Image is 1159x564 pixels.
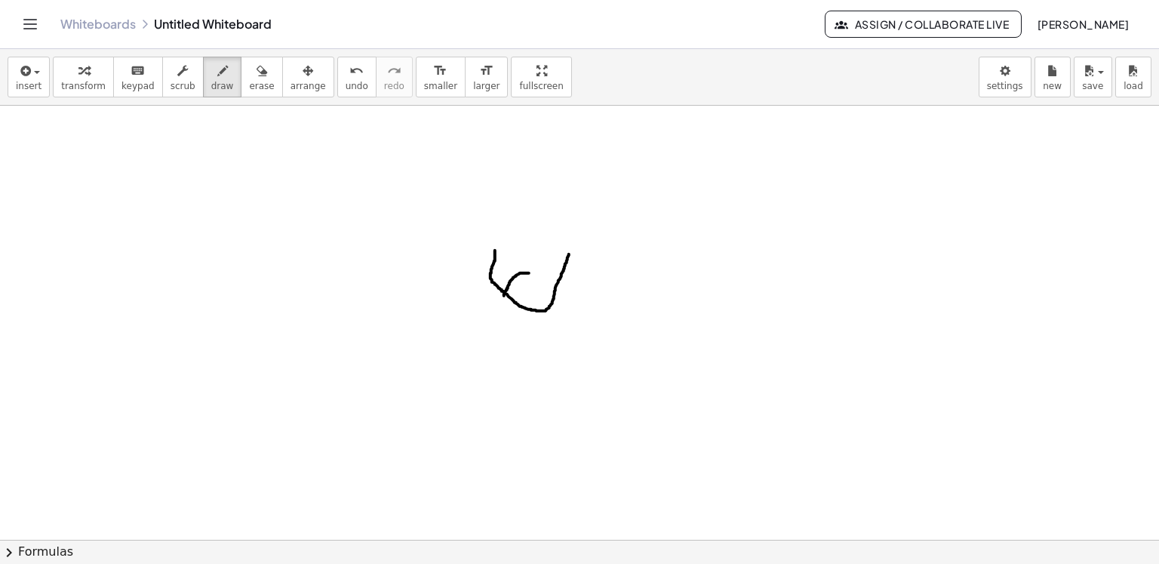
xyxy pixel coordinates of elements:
[519,81,563,91] span: fullscreen
[473,81,500,91] span: larger
[282,57,334,97] button: arrange
[249,81,274,91] span: erase
[1025,11,1141,38] button: [PERSON_NAME]
[18,12,42,36] button: Toggle navigation
[203,57,242,97] button: draw
[60,17,136,32] a: Whiteboards
[16,81,42,91] span: insert
[979,57,1031,97] button: settings
[384,81,404,91] span: redo
[1074,57,1112,97] button: save
[465,57,508,97] button: format_sizelarger
[416,57,466,97] button: format_sizesmaller
[1082,81,1103,91] span: save
[433,62,447,80] i: format_size
[1124,81,1143,91] span: load
[1115,57,1151,97] button: load
[113,57,163,97] button: keyboardkeypad
[131,62,145,80] i: keyboard
[337,57,377,97] button: undoundo
[1043,81,1062,91] span: new
[162,57,204,97] button: scrub
[424,81,457,91] span: smaller
[171,81,195,91] span: scrub
[825,11,1022,38] button: Assign / Collaborate Live
[241,57,282,97] button: erase
[479,62,493,80] i: format_size
[53,57,114,97] button: transform
[61,81,106,91] span: transform
[511,57,571,97] button: fullscreen
[349,62,364,80] i: undo
[838,17,1009,31] span: Assign / Collaborate Live
[211,81,234,91] span: draw
[121,81,155,91] span: keypad
[291,81,326,91] span: arrange
[346,81,368,91] span: undo
[1034,57,1071,97] button: new
[987,81,1023,91] span: settings
[8,57,50,97] button: insert
[376,57,413,97] button: redoredo
[1037,17,1129,31] span: [PERSON_NAME]
[387,62,401,80] i: redo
